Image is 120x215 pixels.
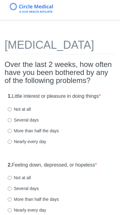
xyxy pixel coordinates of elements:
input: Nearly every day [8,140,12,144]
input: Several days [8,187,12,191]
label: Little interest or pleasure in doing things [8,93,101,100]
input: Several days [8,118,12,122]
strong: 1. [8,93,12,99]
h2: Over the last 2 weeks, how often have you been bothered by any of the following problems? [5,60,115,85]
input: More than half the days [8,197,12,201]
h1: [MEDICAL_DATA] [5,39,115,54]
input: Nearly every day [8,208,12,212]
label: More than half the days [8,128,59,134]
input: Not at all [8,107,12,111]
label: Several days [8,185,39,192]
label: Nearly every day [8,139,46,145]
label: Not at all [8,175,31,181]
strong: 2. [8,162,12,167]
label: More than half the days [8,196,59,202]
input: More than half the days [8,129,12,133]
input: Not at all [8,176,12,180]
label: Nearly every day [8,207,46,213]
img: Circle Medical Logo [10,3,53,13]
label: Feeling down, depressed, or hopeless [8,162,97,169]
label: Several days [8,117,39,123]
label: Not at all [8,106,31,112]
